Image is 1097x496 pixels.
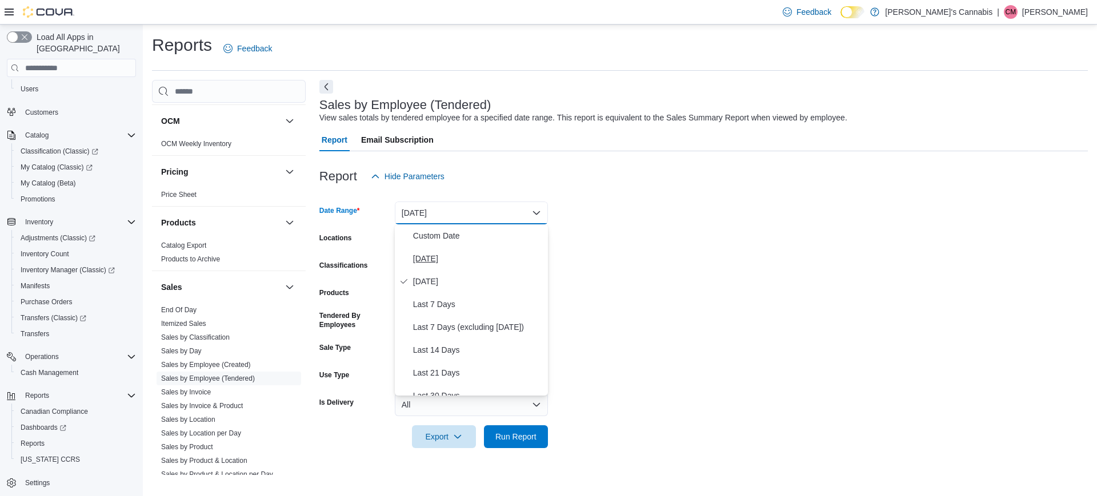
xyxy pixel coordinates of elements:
[16,263,119,277] a: Inventory Manager (Classic)
[161,115,281,127] button: OCM
[319,98,491,112] h3: Sales by Employee (Tendered)
[21,475,136,490] span: Settings
[16,160,136,174] span: My Catalog (Classic)
[161,241,206,249] a: Catalog Export
[161,166,188,178] h3: Pricing
[16,160,97,174] a: My Catalog (Classic)
[152,188,306,206] div: Pricing
[21,407,88,416] span: Canadian Compliance
[161,281,182,293] h3: Sales
[11,230,141,246] a: Adjustments (Classic)
[412,425,476,448] button: Export
[21,215,136,229] span: Inventory
[21,368,78,377] span: Cash Management
[16,295,136,309] span: Purchase Orders
[21,147,98,156] span: Classification (Classic)
[419,425,469,448] span: Export
[11,191,141,207] button: Promotions
[25,478,50,487] span: Settings
[413,343,543,357] span: Last 14 Days
[161,333,230,341] a: Sales by Classification
[16,421,71,434] a: Dashboards
[319,343,351,352] label: Sale Type
[161,429,241,438] span: Sales by Location per Day
[16,82,136,96] span: Users
[366,165,449,188] button: Hide Parameters
[16,231,136,245] span: Adjustments (Classic)
[21,329,49,338] span: Transfers
[778,1,836,23] a: Feedback
[21,128,53,142] button: Catalog
[219,37,277,60] a: Feedback
[885,5,992,19] p: [PERSON_NAME]'s Cannabis
[840,18,841,19] span: Dark Mode
[283,216,297,229] button: Products
[161,319,206,328] span: Itemized Sales
[161,166,281,178] button: Pricing
[25,352,59,361] span: Operations
[11,365,141,381] button: Cash Management
[161,115,180,127] h3: OCM
[23,6,74,18] img: Cova
[16,453,85,466] a: [US_STATE] CCRS
[16,279,136,293] span: Manifests
[16,279,54,293] a: Manifests
[16,295,77,309] a: Purchase Orders
[161,306,197,314] a: End Of Day
[16,327,136,341] span: Transfers
[152,137,306,155] div: OCM
[395,201,548,224] button: [DATE]
[11,159,141,175] a: My Catalog (Classic)
[796,6,831,18] span: Feedback
[21,455,80,464] span: [US_STATE] CCRS
[16,144,103,158] a: Classification (Classic)
[161,416,215,424] a: Sales by Location
[2,104,141,120] button: Customers
[161,401,243,410] span: Sales by Invoice & Product
[319,398,354,407] label: Is Delivery
[16,405,93,418] a: Canadian Compliance
[16,192,136,206] span: Promotions
[16,311,136,325] span: Transfers (Classic)
[413,366,543,380] span: Last 21 Days
[161,281,281,293] button: Sales
[25,108,58,117] span: Customers
[16,366,136,380] span: Cash Management
[11,310,141,326] a: Transfers (Classic)
[11,451,141,467] button: [US_STATE] CCRS
[283,165,297,179] button: Pricing
[16,176,136,190] span: My Catalog (Beta)
[413,389,543,402] span: Last 30 Days
[161,346,202,356] span: Sales by Day
[161,443,213,451] a: Sales by Product
[1004,5,1018,19] div: Carlos Munoz
[152,34,212,57] h1: Reports
[21,476,54,490] a: Settings
[161,140,231,148] a: OCM Weekly Inventory
[161,139,231,148] span: OCM Weekly Inventory
[161,360,251,369] span: Sales by Employee (Created)
[395,224,548,396] div: Select listbox
[21,105,136,119] span: Customers
[21,439,45,448] span: Reports
[21,106,63,119] a: Customers
[21,281,50,291] span: Manifests
[21,389,54,402] button: Reports
[161,429,241,437] a: Sales by Location per Day
[161,347,202,355] a: Sales by Day
[11,404,141,420] button: Canadian Compliance
[161,457,247,465] a: Sales by Product & Location
[319,80,333,94] button: Next
[161,255,220,264] span: Products to Archive
[161,374,255,382] a: Sales by Employee (Tendered)
[11,246,141,262] button: Inventory Count
[16,366,83,380] a: Cash Management
[16,437,136,450] span: Reports
[1022,5,1088,19] p: [PERSON_NAME]
[21,84,38,94] span: Users
[2,127,141,143] button: Catalog
[283,280,297,294] button: Sales
[21,423,66,432] span: Dashboards
[16,247,136,261] span: Inventory Count
[161,456,247,465] span: Sales by Product & Location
